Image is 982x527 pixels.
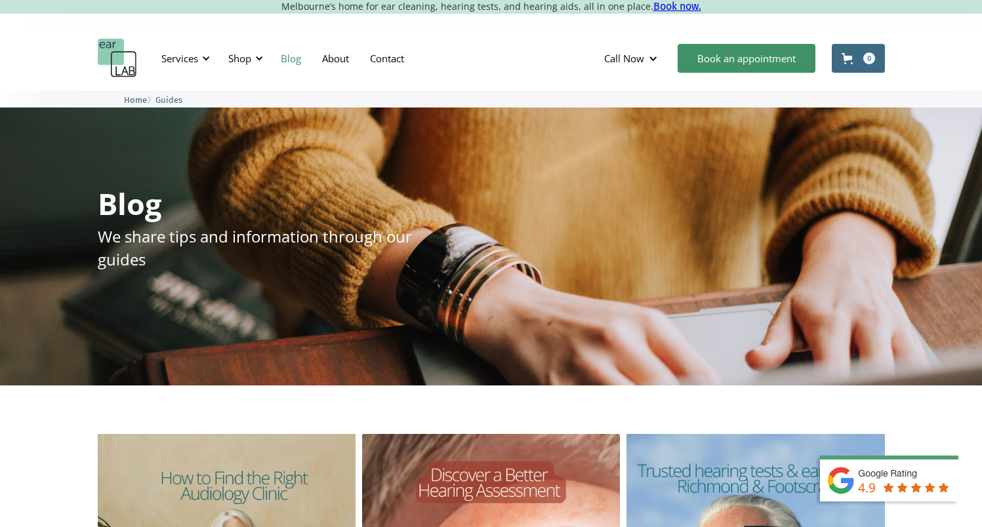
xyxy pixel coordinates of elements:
[594,39,671,78] div: Call Now
[863,52,875,64] div: 0
[124,93,147,106] a: Home
[228,52,251,65] div: Shop
[270,39,312,77] a: Blog
[98,39,137,78] a: home
[604,52,644,65] div: Call Now
[98,225,447,271] p: We share tips and information through our guides
[678,44,815,73] a: Book an appointment
[124,93,155,107] li: 〉
[155,93,182,106] a: Guides
[359,39,415,77] a: Contact
[155,95,182,105] span: Guides
[161,52,198,65] div: Services
[124,95,147,105] span: Home
[220,39,267,78] div: Shop
[98,189,161,218] h1: Blog
[832,44,885,73] a: Open cart
[153,39,214,78] div: Services
[312,39,359,77] a: About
